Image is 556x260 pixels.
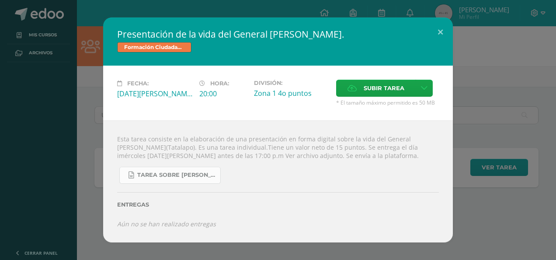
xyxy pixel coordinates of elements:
[137,172,216,179] span: Tarea sobre [PERSON_NAME], Tala lapo 3 básico Formación..docx
[127,80,149,87] span: Fecha:
[199,89,247,98] div: 20:00
[254,80,329,86] label: División:
[117,89,192,98] div: [DATE][PERSON_NAME]
[103,120,453,242] div: Esta tarea consiste en la elaboración de una presentación en forma digital sobre la vida del Gene...
[117,201,439,208] label: Entregas
[364,80,404,96] span: Subir tarea
[117,42,191,53] span: Formación Ciudadana Bas III
[254,88,329,98] div: Zona 1 4o puntos
[119,167,221,184] a: Tarea sobre [PERSON_NAME], Tala lapo 3 básico Formación..docx
[117,220,216,228] i: Aún no se han realizado entregas
[117,28,439,40] h2: Presentación de la vida del General [PERSON_NAME].
[428,18,453,47] button: Close (Esc)
[210,80,229,87] span: Hora:
[336,99,439,106] span: * El tamaño máximo permitido es 50 MB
